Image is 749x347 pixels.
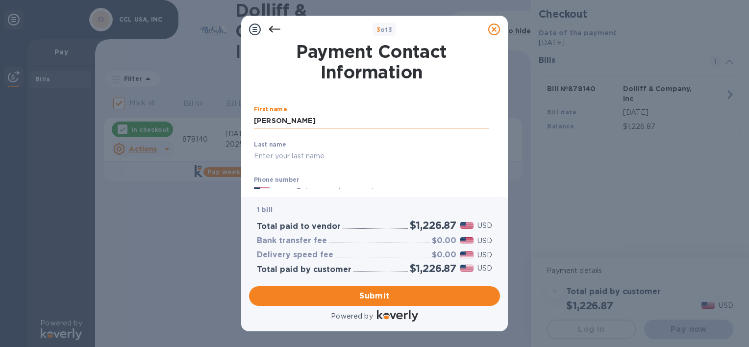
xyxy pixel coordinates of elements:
img: USD [460,251,474,258]
img: USD [460,237,474,244]
h3: Total paid to vendor [257,222,341,231]
b: 1 bill [257,206,273,214]
input: Enter your first name [254,114,489,128]
p: Powered by [331,311,373,322]
input: Enter your phone number [296,184,489,199]
label: Last name [254,142,286,148]
img: USD [460,222,474,229]
h3: $0.00 [432,236,456,246]
b: of 3 [376,26,393,33]
h1: Payment Contact Information [254,41,489,82]
h3: $0.00 [432,250,456,260]
p: USD [477,221,492,231]
h3: Total paid by customer [257,265,351,274]
img: Logo [377,310,418,322]
h3: Delivery speed fee [257,250,333,260]
p: USD [477,236,492,246]
input: Enter your last name [254,149,489,164]
p: +1 [274,187,280,197]
span: 3 [376,26,380,33]
img: USD [460,265,474,272]
p: USD [477,250,492,260]
p: USD [477,263,492,273]
button: Submit [249,286,500,306]
label: Phone number [254,177,299,183]
img: US [254,186,270,197]
span: Submit [257,290,492,302]
h2: $1,226.87 [410,262,456,274]
label: First name [254,107,287,113]
h2: $1,226.87 [410,219,456,231]
h3: Bank transfer fee [257,236,327,246]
